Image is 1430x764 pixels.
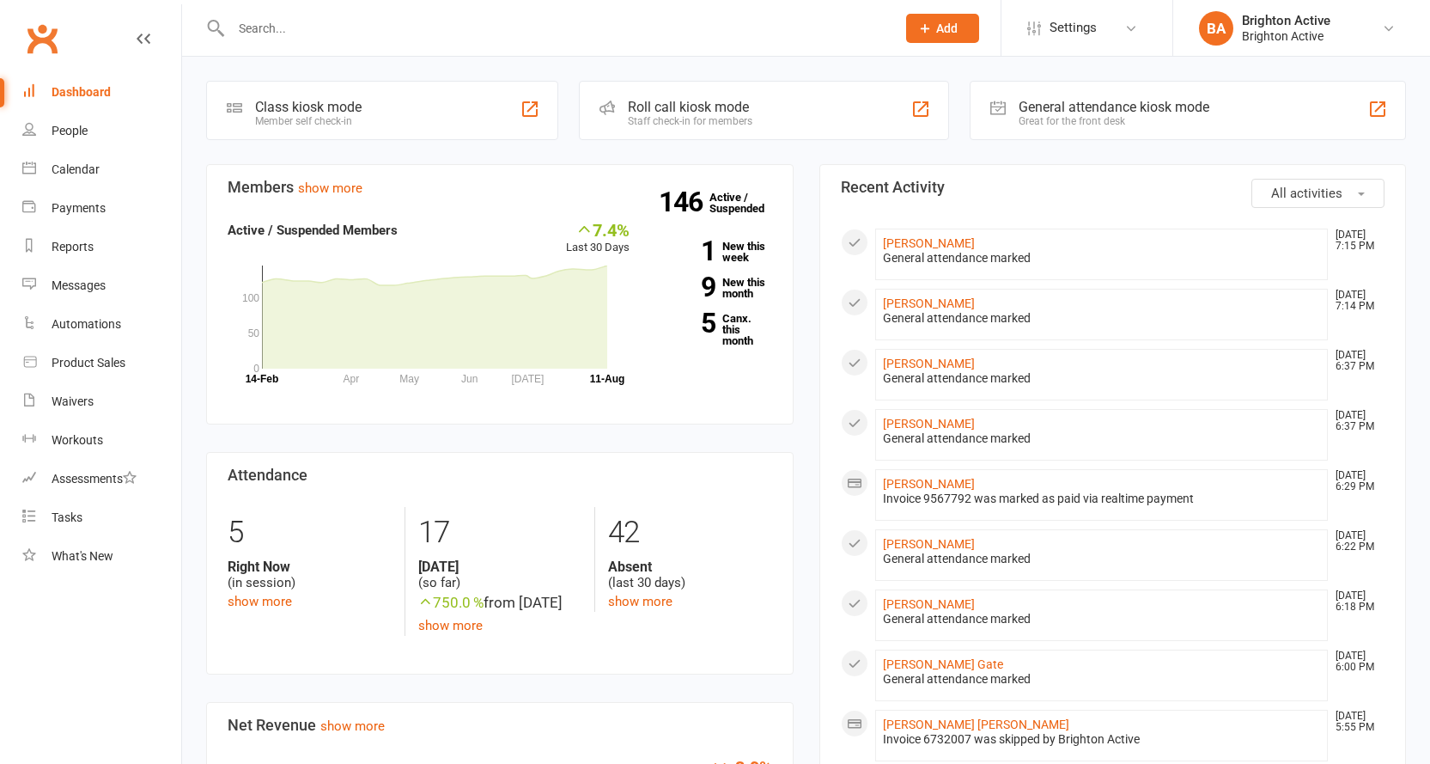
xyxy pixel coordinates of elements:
a: [PERSON_NAME] [PERSON_NAME] [883,718,1069,731]
strong: Active / Suspended Members [228,223,398,238]
div: Waivers [52,394,94,408]
div: Brighton Active [1242,13,1330,28]
div: Workouts [52,433,103,447]
div: Dashboard [52,85,111,99]
div: Payments [52,201,106,215]
div: 42 [608,507,771,559]
a: show more [418,618,483,633]
a: Automations [22,305,181,344]
div: BA [1199,11,1233,46]
a: show more [298,180,362,196]
a: Product Sales [22,344,181,382]
time: [DATE] 7:14 PM [1327,290,1384,312]
h3: Attendance [228,467,772,484]
div: Assessments [52,472,137,486]
a: [PERSON_NAME] [883,417,975,431]
div: Staff check-in for members [628,115,752,127]
time: [DATE] 6:22 PM [1327,530,1384,553]
div: Messages [52,278,106,292]
a: [PERSON_NAME] [883,537,975,551]
a: Workouts [22,421,181,460]
a: show more [608,594,672,609]
time: [DATE] 6:37 PM [1327,350,1384,372]
a: [PERSON_NAME] [883,477,975,491]
a: Assessments [22,460,181,498]
a: 1New this week [655,241,772,263]
strong: 9 [655,274,715,300]
a: Messages [22,266,181,305]
time: [DATE] 6:29 PM [1327,470,1384,492]
div: (so far) [418,559,581,591]
button: Add [906,14,979,43]
div: Calendar [52,162,100,176]
div: General attendance marked [883,612,1321,626]
span: All activities [1271,186,1342,201]
a: [PERSON_NAME] [883,357,975,370]
div: Last 30 Days [566,220,630,257]
a: Clubworx [21,17,64,60]
strong: 5 [655,310,715,336]
div: What's New [52,549,113,563]
div: from [DATE] [418,591,581,614]
a: Reports [22,228,181,266]
div: Brighton Active [1242,28,1330,44]
a: 146Active / Suspended [709,179,785,227]
strong: Right Now [228,559,392,575]
button: All activities [1251,179,1384,208]
div: General attendance marked [883,552,1321,566]
time: [DATE] 6:37 PM [1327,410,1384,432]
div: Class kiosk mode [255,99,362,115]
a: show more [320,718,385,734]
strong: Absent [608,559,771,575]
a: What's New [22,537,181,576]
div: Great for the front desk [1019,115,1209,127]
div: People [52,124,88,138]
div: Roll call kiosk mode [628,99,752,115]
a: People [22,112,181,150]
a: 9New this month [655,277,772,299]
h3: Members [228,179,772,196]
a: [PERSON_NAME] [883,236,975,250]
a: [PERSON_NAME] [883,597,975,611]
h3: Net Revenue [228,717,772,734]
time: [DATE] 6:18 PM [1327,590,1384,613]
div: Invoice 9567792 was marked as paid via realtime payment [883,492,1321,506]
div: General attendance marked [883,251,1321,266]
a: Tasks [22,498,181,537]
span: Settings [1050,9,1097,47]
time: [DATE] 5:55 PM [1327,711,1384,733]
time: [DATE] 7:15 PM [1327,229,1384,252]
a: Dashboard [22,73,181,112]
div: Invoice 6732007 was skipped by Brighton Active [883,732,1321,747]
div: Reports [52,240,94,254]
strong: [DATE] [418,559,581,575]
a: Payments [22,189,181,228]
h3: Recent Activity [841,179,1385,196]
div: General attendance marked [883,371,1321,386]
a: show more [228,594,292,609]
div: (in session) [228,559,392,591]
div: General attendance marked [883,311,1321,326]
a: Calendar [22,150,181,189]
div: 5 [228,507,392,559]
div: General attendance marked [883,431,1321,446]
time: [DATE] 6:00 PM [1327,651,1384,673]
strong: 146 [659,189,709,215]
a: 5Canx. this month [655,313,772,346]
div: 17 [418,507,581,559]
div: Member self check-in [255,115,362,127]
div: (last 30 days) [608,559,771,591]
strong: 1 [655,238,715,264]
span: 750.0 % [418,594,484,611]
a: [PERSON_NAME] [883,296,975,310]
div: Automations [52,317,121,331]
span: Add [936,21,958,35]
input: Search... [226,16,884,40]
a: Waivers [22,382,181,421]
div: 7.4% [566,220,630,239]
div: Product Sales [52,356,125,370]
div: General attendance marked [883,672,1321,687]
div: General attendance kiosk mode [1019,99,1209,115]
div: Tasks [52,510,82,524]
a: [PERSON_NAME] Gate [883,657,1003,671]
